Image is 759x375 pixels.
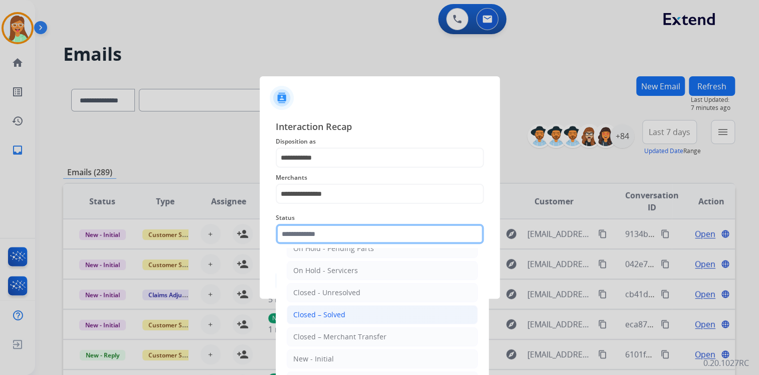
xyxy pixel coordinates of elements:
[293,354,334,364] div: New - Initial
[270,86,294,110] img: contactIcon
[276,119,484,136] span: Interaction Recap
[276,136,484,148] span: Disposition as
[293,266,358,276] div: On Hold - Servicers
[276,212,484,224] span: Status
[293,332,387,342] div: Closed – Merchant Transfer
[293,310,345,320] div: Closed – Solved
[703,357,749,369] p: 0.20.1027RC
[293,288,360,298] div: Closed - Unresolved
[276,172,484,184] span: Merchants
[293,243,374,254] div: On Hold - Pending Parts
